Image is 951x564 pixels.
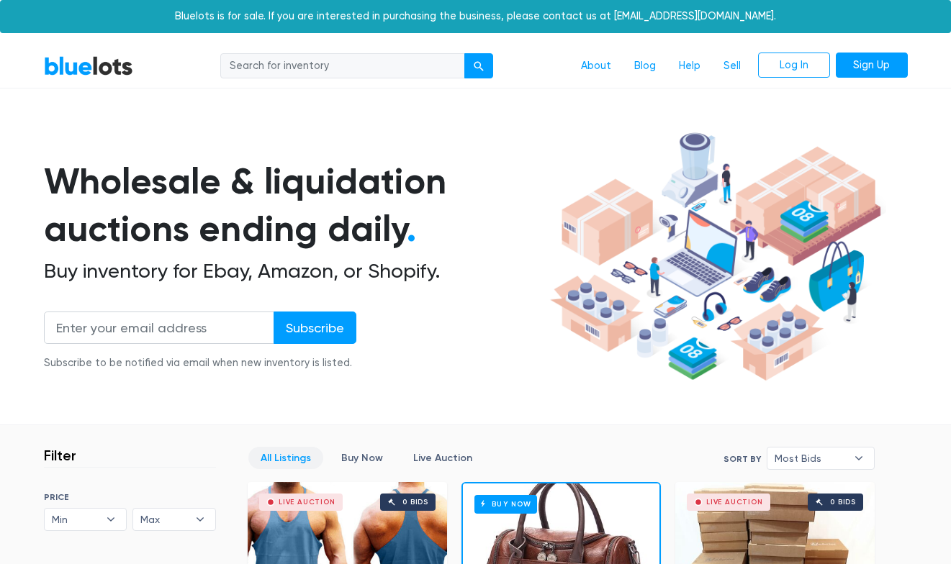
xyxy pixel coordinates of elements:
[844,447,874,469] b: ▾
[52,509,99,530] span: Min
[706,499,763,506] div: Live Auction
[401,447,484,469] a: Live Auction
[329,447,395,469] a: Buy Now
[44,447,76,464] h3: Filter
[775,447,847,469] span: Most Bids
[407,207,416,250] span: .
[667,53,712,80] a: Help
[44,492,216,502] h6: PRICE
[140,509,188,530] span: Max
[44,259,545,283] h2: Buy inventory for Ebay, Amazon, or Shopify.
[248,447,323,469] a: All Listings
[44,158,545,253] h1: Wholesale & liquidation auctions ending daily
[274,311,356,344] input: Subscribe
[758,53,830,78] a: Log In
[44,355,356,371] div: Subscribe to be notified via email when new inventory is listed.
[279,499,335,506] div: Live Auction
[724,452,761,465] label: Sort By
[545,126,886,388] img: hero-ee84e7d0318cb26816c560f6b4441b76977f77a177738b4e94f68c95b2b83dbb.png
[474,495,537,513] h6: Buy Now
[220,53,465,79] input: Search for inventory
[44,311,274,344] input: Enter your email address
[836,53,908,78] a: Sign Up
[402,499,428,506] div: 0 bids
[712,53,752,80] a: Sell
[44,55,133,76] a: BlueLots
[830,499,856,506] div: 0 bids
[623,53,667,80] a: Blog
[185,509,215,530] b: ▾
[569,53,623,80] a: About
[96,509,126,530] b: ▾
